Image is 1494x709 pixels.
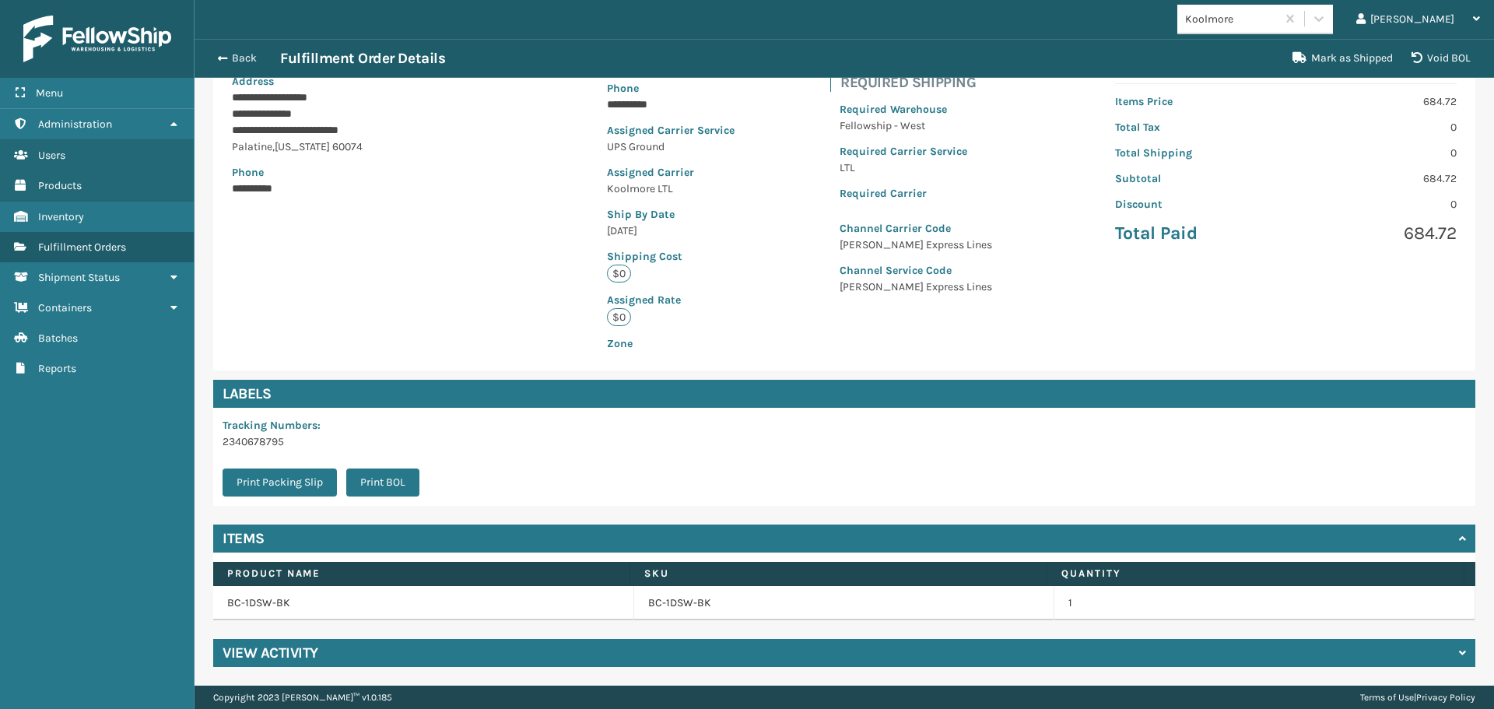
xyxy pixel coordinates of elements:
[648,595,711,611] a: BC-1DSW-BK
[1115,196,1276,212] p: Discount
[1296,145,1457,161] p: 0
[840,262,1021,279] p: Channel Service Code
[38,240,126,254] span: Fulfillment Orders
[232,140,272,153] span: Palatine
[227,567,615,581] label: Product Name
[1115,145,1276,161] p: Total Shipping
[840,160,1021,176] p: LTL
[38,149,65,162] span: Users
[1115,222,1276,245] p: Total Paid
[223,469,337,497] button: Print Packing Slip
[840,237,1021,253] p: [PERSON_NAME] Express Lines
[209,51,280,65] button: Back
[607,248,745,265] p: Shipping Cost
[607,139,745,155] p: UPS Ground
[223,433,429,450] p: 2340678795
[607,308,631,326] p: $0
[38,271,120,284] span: Shipment Status
[840,73,1030,92] h4: Required Shipping
[607,223,745,239] p: [DATE]
[38,301,92,314] span: Containers
[607,80,745,97] p: Phone
[38,362,76,375] span: Reports
[607,265,631,283] p: $0
[1061,567,1450,581] label: Quantity
[1296,170,1457,187] p: 684.72
[223,419,321,432] span: Tracking Numbers :
[840,279,1021,295] p: [PERSON_NAME] Express Lines
[38,118,112,131] span: Administration
[1360,692,1414,703] a: Terms of Use
[607,122,745,139] p: Assigned Carrier Service
[213,380,1475,408] h4: Labels
[36,86,63,100] span: Menu
[1416,692,1475,703] a: Privacy Policy
[607,335,745,352] p: Zone
[840,220,1021,237] p: Channel Carrier Code
[644,567,1033,581] label: SKU
[607,164,745,181] p: Assigned Carrier
[213,686,392,709] p: Copyright 2023 [PERSON_NAME]™ v 1.0.185
[607,206,745,223] p: Ship By Date
[840,118,1021,134] p: Fellowship - West
[346,469,419,497] button: Print BOL
[223,529,265,548] h4: Items
[1296,93,1457,110] p: 684.72
[223,644,318,662] h4: View Activity
[1296,196,1457,212] p: 0
[38,332,78,345] span: Batches
[38,179,82,192] span: Products
[272,140,275,153] span: ,
[332,140,363,153] span: 60074
[1115,93,1276,110] p: Items Price
[840,143,1021,160] p: Required Carrier Service
[232,75,274,88] span: Address
[1296,119,1457,135] p: 0
[23,16,171,62] img: logo
[1283,43,1402,74] button: Mark as Shipped
[1292,52,1306,63] i: Mark as Shipped
[840,101,1021,118] p: Required Warehouse
[213,586,634,620] td: BC-1DSW-BK
[1054,586,1475,620] td: 1
[1296,222,1457,245] p: 684.72
[1115,119,1276,135] p: Total Tax
[280,49,445,68] h3: Fulfillment Order Details
[38,210,84,223] span: Inventory
[1412,52,1422,63] i: VOIDBOL
[275,140,330,153] span: [US_STATE]
[1185,11,1278,27] div: Koolmore
[1402,43,1480,74] button: Void BOL
[840,185,1021,202] p: Required Carrier
[1115,170,1276,187] p: Subtotal
[1360,686,1475,709] div: |
[607,292,745,308] p: Assigned Rate
[232,164,513,181] p: Phone
[607,181,745,197] p: Koolmore LTL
